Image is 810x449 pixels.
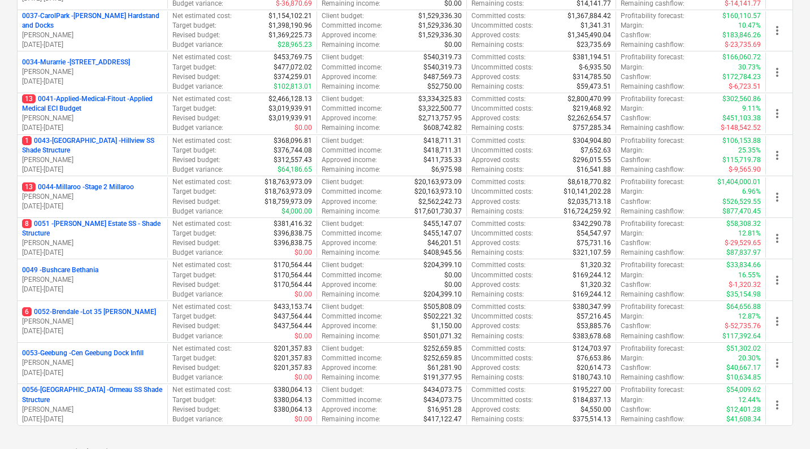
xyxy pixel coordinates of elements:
[471,30,521,40] p: Approved costs :
[621,207,685,216] p: Remaining cashflow :
[471,312,533,321] p: Uncommitted costs :
[22,94,163,133] div: 130041-Applied-Medical-Fitout -Applied Medical ECI Budget[PERSON_NAME][DATE]-[DATE]
[274,82,312,91] p: $102,813.01
[471,21,533,30] p: Uncommitted costs :
[770,66,784,79] span: more_vert
[621,248,685,258] p: Remaining cashflow :
[322,155,377,165] p: Approved income :
[22,219,163,238] p: 0051 - [PERSON_NAME] Estate SS - Shade Structure
[322,177,364,187] p: Client budget :
[431,165,462,175] p: $6,975.98
[22,94,36,103] span: 13
[322,114,377,123] p: Approved income :
[471,82,524,91] p: Remaining costs :
[172,238,220,248] p: Revised budget :
[265,187,312,197] p: $18,763,973.09
[172,104,216,114] p: Target budget :
[322,207,380,216] p: Remaining income :
[274,136,312,146] p: $368,096.81
[621,260,685,270] p: Profitability forecast :
[172,40,223,50] p: Budget variance :
[573,123,611,133] p: $757,285.34
[274,146,312,155] p: $376,744.08
[621,63,644,72] p: Margin :
[471,207,524,216] p: Remaining costs :
[322,30,377,40] p: Approved income :
[621,82,685,91] p: Remaining cashflow :
[621,53,685,62] p: Profitability forecast :
[22,348,144,358] p: 0053-Geebung - Cen Geebung Dock Infill
[322,136,364,146] p: Client budget :
[22,67,163,77] p: [PERSON_NAME]
[770,315,784,328] span: more_vert
[322,104,382,114] p: Committed income :
[621,229,644,238] p: Margin :
[172,123,223,133] p: Budget variance :
[770,190,784,204] span: more_vert
[268,21,312,30] p: $1,398,190.96
[294,290,312,299] p: $0.00
[573,72,611,82] p: $314,785.50
[621,177,685,187] p: Profitability forecast :
[621,271,644,280] p: Margin :
[322,290,380,299] p: Remaining income :
[172,290,223,299] p: Budget variance :
[729,280,761,290] p: $-1,320.32
[172,280,220,290] p: Revised budget :
[621,30,651,40] p: Cashflow :
[274,321,312,331] p: $437,564.44
[725,40,761,50] p: $-23,735.69
[573,136,611,146] p: $304,904.80
[268,114,312,123] p: $3,019,939.91
[22,248,163,258] p: [DATE] - [DATE]
[265,197,312,207] p: $18,759,973.09
[22,265,98,275] p: 0049 - Bushcare Bethania
[22,238,163,248] p: [PERSON_NAME]
[471,72,521,82] p: Approved costs :
[423,136,462,146] p: $418,711.31
[568,94,611,104] p: $2,800,470.99
[172,321,220,331] p: Revised budget :
[621,146,644,155] p: Margin :
[621,197,651,207] p: Cashflow :
[322,260,364,270] p: Client budget :
[471,136,526,146] p: Committed costs :
[444,271,462,280] p: $0.00
[172,11,232,21] p: Net estimated cost :
[322,82,380,91] p: Remaining income :
[726,248,761,258] p: $87,837.97
[722,197,761,207] p: $526,529.55
[172,177,232,187] p: Net estimated cost :
[471,260,526,270] p: Committed costs :
[322,248,380,258] p: Remaining income :
[573,104,611,114] p: $219,468.92
[322,302,364,312] p: Client budget :
[423,312,462,321] p: $502,221.32
[573,271,611,280] p: $169,244.12
[721,123,761,133] p: $-148,542.52
[172,219,232,229] p: Net estimated cost :
[22,405,163,415] p: [PERSON_NAME]
[726,290,761,299] p: $35,154.98
[22,275,163,285] p: [PERSON_NAME]
[444,280,462,290] p: $0.00
[568,177,611,187] p: $8,618,770.82
[573,290,611,299] p: $169,244.12
[322,40,380,50] p: Remaining income :
[274,63,312,72] p: $477,072.02
[322,63,382,72] p: Committed income :
[621,40,685,50] p: Remaining cashflow :
[738,312,761,321] p: 12.87%
[22,348,163,377] div: 0053-Geebung -Cen Geebung Dock Infill[PERSON_NAME][DATE]-[DATE]
[581,21,611,30] p: $1,341.31
[274,219,312,229] p: $381,416.32
[738,63,761,72] p: 30.73%
[172,21,216,30] p: Target budget :
[172,187,216,197] p: Target budget :
[471,94,526,104] p: Committed costs :
[22,219,163,258] div: 80051 -[PERSON_NAME] Estate SS - Shade Structure[PERSON_NAME][DATE]-[DATE]
[322,21,382,30] p: Committed income :
[573,53,611,62] p: $381,194.51
[722,30,761,40] p: $183,846.26
[726,260,761,270] p: $33,834.66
